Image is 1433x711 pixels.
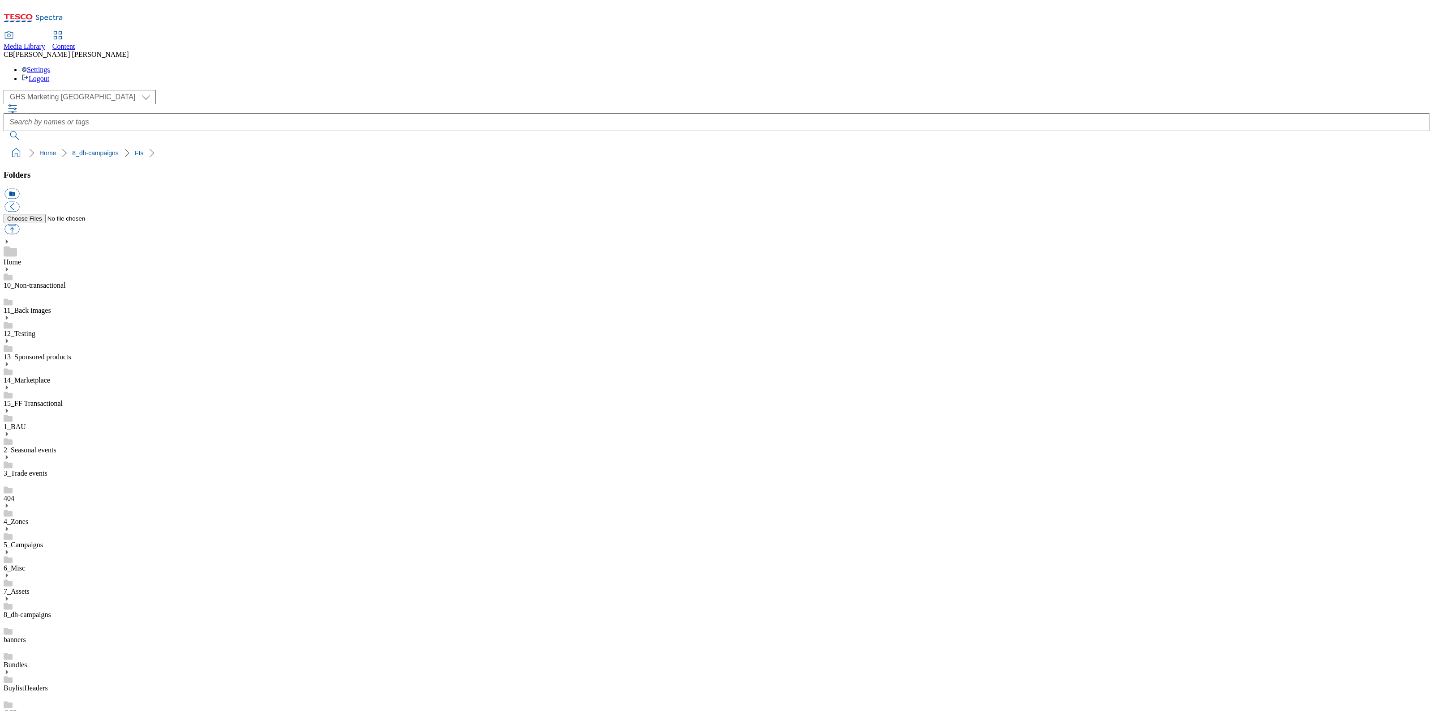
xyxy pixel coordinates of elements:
[4,423,26,430] a: 1_BAU
[4,611,51,618] a: 8_dh-campaigns
[4,51,13,58] span: CB
[4,32,45,51] a: Media Library
[4,43,45,50] span: Media Library
[4,541,43,549] a: 5_Campaigns
[4,170,1429,180] h3: Folders
[52,43,75,50] span: Content
[4,376,50,384] a: 14_Marketplace
[4,494,14,502] a: 404
[39,149,56,157] a: Home
[21,75,49,82] a: Logout
[4,258,21,266] a: Home
[4,281,66,289] a: 10_Non-transactional
[52,32,75,51] a: Content
[4,588,30,595] a: 7_Assets
[4,636,26,643] a: banners
[72,149,119,157] a: 8_dh-campaigns
[13,51,129,58] span: [PERSON_NAME] [PERSON_NAME]
[4,307,51,314] a: 11_Back images
[4,661,27,668] a: Bundles
[4,330,35,337] a: 12_Testing
[4,400,63,407] a: 15_FF Transactional
[4,469,47,477] a: 3_Trade events
[4,446,56,454] a: 2_Seasonal events
[4,518,28,525] a: 4_Zones
[4,684,48,692] a: BuylistHeaders
[4,145,1429,162] nav: breadcrumb
[9,146,23,160] a: home
[21,66,50,73] a: Settings
[135,149,143,157] a: FIs
[4,113,1429,131] input: Search by names or tags
[4,564,25,572] a: 6_Misc
[4,353,71,361] a: 13_Sponsored products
